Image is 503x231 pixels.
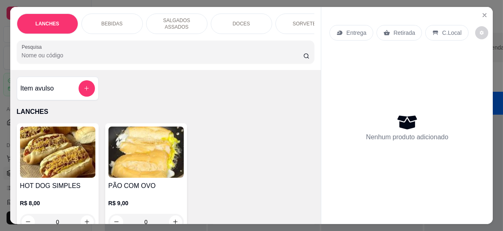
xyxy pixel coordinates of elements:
[442,29,461,37] p: C.Local
[20,84,54,93] h4: Item avulso
[81,215,94,229] button: increase-product-quantity
[22,215,35,229] button: decrease-product-quantity
[22,43,45,50] label: Pesquisa
[20,199,95,207] p: R$ 8,00
[110,215,123,229] button: decrease-product-quantity
[22,51,303,59] input: Pesquisa
[108,181,184,191] h4: PÃO COM OVO
[293,20,319,27] p: SORVETES
[102,20,123,27] p: BEBIDAS
[20,127,95,178] img: product-image
[232,20,250,27] p: DOCES
[108,199,184,207] p: R$ 9,00
[393,29,415,37] p: Retirada
[169,215,182,229] button: increase-product-quantity
[79,80,95,97] button: add-separate-item
[108,127,184,178] img: product-image
[475,26,488,39] button: decrease-product-quantity
[366,132,448,142] p: Nenhum produto adicionado
[153,17,201,30] p: SALGADOS ASSADOS
[346,29,366,37] p: Entrega
[17,107,315,117] p: LANCHES
[20,181,95,191] h4: HOT DOG SIMPLES
[36,20,59,27] p: LANCHES
[478,9,491,22] button: Close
